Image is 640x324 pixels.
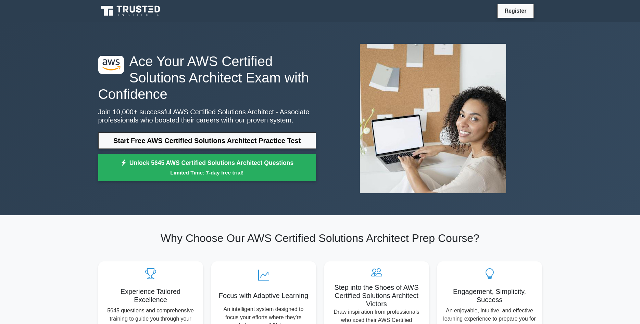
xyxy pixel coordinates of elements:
[443,287,537,304] h5: Engagement, Simplicity, Success
[98,108,316,124] p: Join 10,000+ successful AWS Certified Solutions Architect - Associate professionals who boosted t...
[98,132,316,149] a: Start Free AWS Certified Solutions Architect Practice Test
[217,291,311,300] h5: Focus with Adaptive Learning
[98,232,542,245] h2: Why Choose Our AWS Certified Solutions Architect Prep Course?
[500,7,530,15] a: Register
[330,283,424,308] h5: Step into the Shoes of AWS Certified Solutions Architect Victors
[98,154,316,181] a: Unlock 5645 AWS Certified Solutions Architect QuestionsLimited Time: 7-day free trial!
[107,169,308,177] small: Limited Time: 7-day free trial!
[104,287,198,304] h5: Experience Tailored Excellence
[98,53,316,102] h1: Ace Your AWS Certified Solutions Architect Exam with Confidence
